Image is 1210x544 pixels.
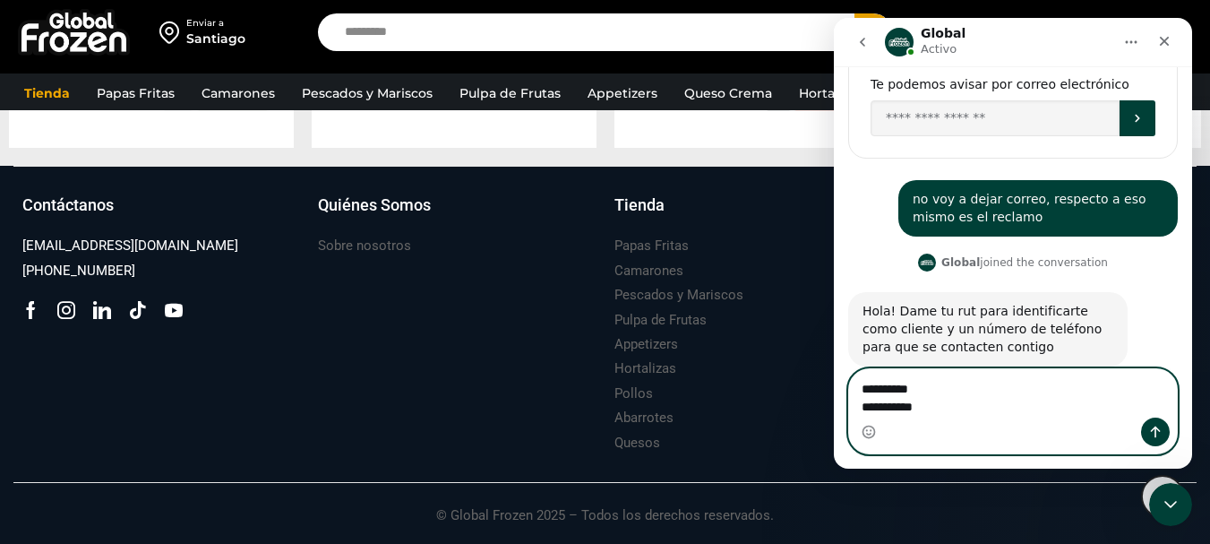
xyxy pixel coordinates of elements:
[318,194,431,217] h3: Quiénes Somos
[675,76,781,110] a: Queso Crema
[193,76,284,110] a: Camarones
[318,237,411,255] h3: Sobre nosotros
[614,311,707,330] h3: Pulpa de Frutas
[614,262,683,281] h3: Camarones
[614,283,743,307] a: Pescados y Mariscos
[790,76,871,110] a: Hortalizas
[88,76,184,110] a: Papas Fritas
[614,308,707,332] a: Pulpa de Frutas
[614,431,660,455] a: Quesos
[22,262,135,281] h3: [PHONE_NUMBER]
[614,194,892,235] a: Tienda
[451,76,570,110] a: Pulpa de Frutas
[854,13,892,51] button: Search button
[614,359,676,378] h3: Hortalizas
[22,194,114,217] h3: Contáctanos
[159,17,186,47] img: address-field-icon.svg
[293,76,442,110] a: Pescados y Mariscos
[834,18,1192,469] iframe: Intercom live chat
[1103,12,1192,54] a: 0 Carrito
[22,259,135,283] a: [PHONE_NUMBER]
[318,234,411,258] a: Sobre nosotros
[318,194,596,235] a: Quiénes Somos
[1149,483,1192,526] iframe: Intercom live chat
[614,382,653,406] a: Pollos
[186,30,245,47] div: Santiago
[614,234,689,258] a: Papas Fritas
[614,357,676,381] a: Hortalizas
[22,194,300,235] a: Contáctanos
[13,483,1197,526] p: © Global Frozen 2025 – Todos los derechos reservados.
[614,335,678,354] h3: Appetizers
[614,259,683,283] a: Camarones
[186,17,245,30] div: Enviar a
[614,406,674,430] a: Abarrotes
[614,434,660,453] h3: Quesos
[22,237,238,255] h3: [EMAIL_ADDRESS][DOMAIN_NAME]
[614,237,689,255] h3: Papas Fritas
[614,286,743,305] h3: Pescados y Mariscos
[22,234,238,258] a: [EMAIL_ADDRESS][DOMAIN_NAME]
[614,409,674,427] h3: Abarrotes
[614,194,665,217] h3: Tienda
[614,384,653,403] h3: Pollos
[978,14,1085,50] a: Iniciar sesión
[15,76,79,110] a: Tienda
[579,76,666,110] a: Appetizers
[614,332,678,357] a: Appetizers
